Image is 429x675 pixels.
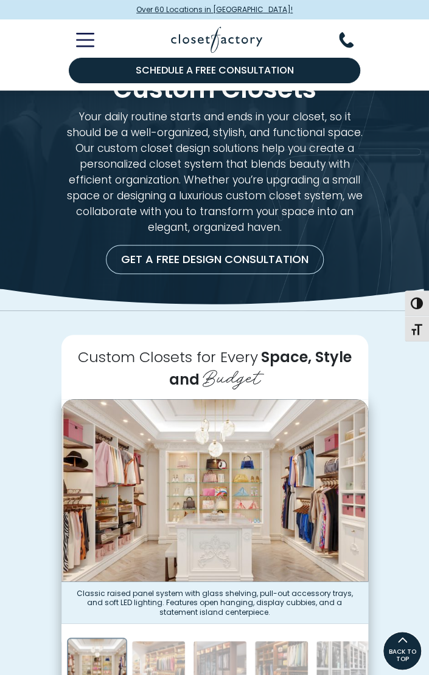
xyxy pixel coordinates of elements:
a: BACK TO TOP [383,631,422,670]
span: Budget [203,361,260,390]
button: Toggle Mobile Menu [61,33,94,47]
img: Closet Factory Logo [171,27,262,53]
p: Your daily routine starts and ends in your closet, so it should be a well-organized, stylish, and... [61,109,368,235]
a: Schedule a Free Consultation [69,58,360,83]
button: Toggle High Contrast [405,290,429,316]
img: White walk-in closet with ornate trim and crown molding, featuring glass shelving [61,399,368,581]
span: Custom Closets for Every [78,347,258,367]
button: Toggle Font size [405,316,429,341]
span: Over 60 Locations in [GEOGRAPHIC_DATA]! [136,4,293,15]
button: Phone Number [339,32,368,48]
a: Get a Free Design Consultation [106,245,324,274]
h1: Custom Closets [61,77,368,101]
span: BACK TO TOP [383,648,421,662]
figcaption: Classic raised panel system with glass shelving, pull-out accessory trays, and soft LED lighting.... [61,581,368,623]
